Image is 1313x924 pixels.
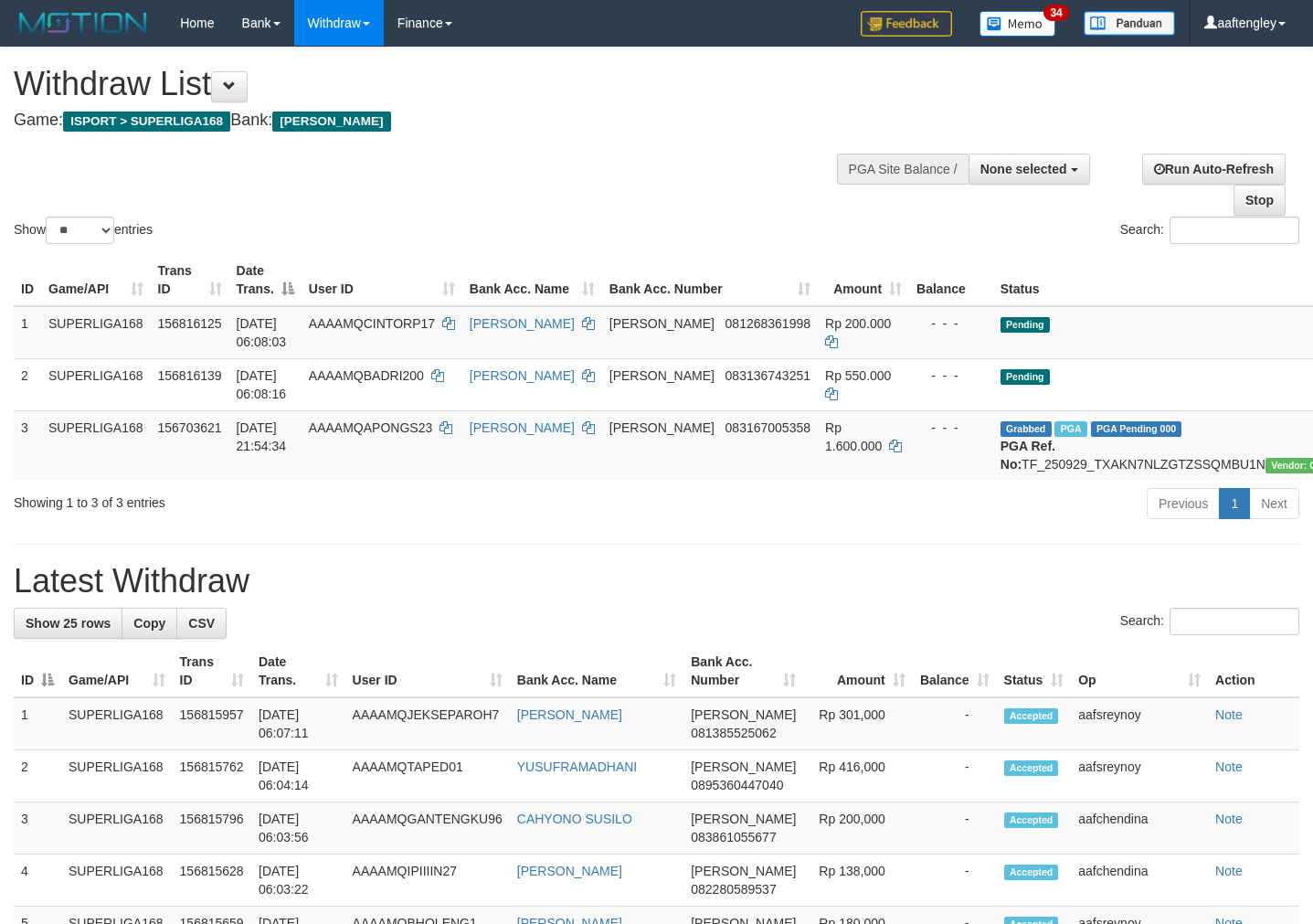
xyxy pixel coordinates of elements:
td: SUPERLIGA168 [61,855,173,907]
td: 1 [14,697,61,750]
th: Action [1208,645,1299,697]
a: [PERSON_NAME] [470,420,575,435]
span: Copy [133,616,165,631]
td: 1 [14,306,41,359]
span: Copy 082280589537 to clipboard [691,882,776,897]
td: aafsreynoy [1071,697,1208,750]
div: - - - [916,314,986,333]
input: Search: [1170,608,1299,635]
td: [DATE] 06:07:11 [251,697,345,750]
div: - - - [916,419,986,437]
a: Note [1215,812,1243,826]
span: Copy 0895360447040 to clipboard [691,778,783,792]
span: Grabbed [1001,421,1052,437]
th: Status: activate to sort column ascending [997,645,1072,697]
span: [PERSON_NAME] [691,707,796,722]
a: Next [1249,488,1299,519]
span: AAAAMQCINTORP17 [309,316,435,331]
span: Pending [1001,317,1050,333]
a: [PERSON_NAME] [517,864,622,878]
h1: Latest Withdraw [14,563,1299,600]
img: Button%20Memo.svg [979,11,1056,37]
th: ID [14,254,41,306]
td: 156815628 [173,855,251,907]
span: [DATE] 21:54:34 [237,420,287,453]
a: Note [1215,707,1243,722]
td: - [913,802,997,855]
a: [PERSON_NAME] [517,707,622,722]
a: 1 [1219,488,1250,519]
a: CAHYONO SUSILO [517,812,632,826]
td: SUPERLIGA168 [61,750,173,802]
span: [PERSON_NAME] [691,759,796,774]
button: None selected [969,154,1090,185]
td: 2 [14,750,61,802]
th: Date Trans.: activate to sort column descending [229,254,302,306]
span: 156816125 [158,316,222,331]
th: Game/API: activate to sort column ascending [41,254,151,306]
td: 156815957 [173,697,251,750]
a: [PERSON_NAME] [470,316,575,331]
b: PGA Ref. No: [1001,439,1055,472]
span: Accepted [1004,812,1059,828]
span: Pending [1001,369,1050,385]
a: Show 25 rows [14,608,122,639]
td: SUPERLIGA168 [41,410,151,481]
td: SUPERLIGA168 [61,802,173,855]
td: SUPERLIGA168 [41,306,151,359]
td: AAAAMQIPIIIIN27 [345,855,510,907]
td: 4 [14,855,61,907]
span: ISPORT > SUPERLIGA168 [63,112,230,132]
td: - [913,697,997,750]
th: Amount: activate to sort column ascending [818,254,909,306]
td: [DATE] 06:03:22 [251,855,345,907]
span: 156816139 [158,368,222,383]
span: Accepted [1004,708,1059,724]
span: Rp 550.000 [825,368,891,383]
span: Accepted [1004,865,1059,880]
span: Copy 081385525062 to clipboard [691,726,776,740]
td: [DATE] 06:03:56 [251,802,345,855]
td: 3 [14,410,41,481]
a: YUSUFRAMADHANI [517,759,637,774]
label: Show entries [14,217,153,244]
span: Copy 083861055677 to clipboard [691,830,776,844]
span: CSV [188,616,215,631]
td: Rp 301,000 [803,697,912,750]
th: User ID: activate to sort column ascending [302,254,462,306]
div: PGA Site Balance / [837,154,969,185]
th: Bank Acc. Name: activate to sort column ascending [510,645,683,697]
th: Amount: activate to sort column ascending [803,645,912,697]
td: aafchendina [1071,855,1208,907]
td: AAAAMQTAPED01 [345,750,510,802]
td: aafchendina [1071,802,1208,855]
td: 2 [14,358,41,410]
span: [PERSON_NAME] [272,112,390,132]
span: [PERSON_NAME] [691,864,796,878]
th: Trans ID: activate to sort column ascending [151,254,229,306]
span: Copy 083167005358 to clipboard [725,420,810,435]
th: Date Trans.: activate to sort column ascending [251,645,345,697]
span: PGA Pending [1091,421,1182,437]
span: AAAAMQAPONGS23 [309,420,432,435]
span: 156703621 [158,420,222,435]
span: 34 [1043,5,1068,21]
img: Feedback.jpg [861,11,952,37]
span: [DATE] 06:08:16 [237,368,287,401]
span: Show 25 rows [26,616,111,631]
span: Copy 083136743251 to clipboard [725,368,810,383]
a: Note [1215,759,1243,774]
th: Balance [909,254,993,306]
th: Op: activate to sort column ascending [1071,645,1208,697]
td: 3 [14,802,61,855]
label: Search: [1120,608,1299,635]
td: AAAAMQGANTENGKU96 [345,802,510,855]
span: [DATE] 06:08:03 [237,316,287,349]
th: Balance: activate to sort column ascending [913,645,997,697]
span: [PERSON_NAME] [691,812,796,826]
img: MOTION_logo.png [14,9,153,37]
h1: Withdraw List [14,66,857,102]
div: Showing 1 to 3 of 3 entries [14,486,534,512]
th: Game/API: activate to sort column ascending [61,645,173,697]
span: [PERSON_NAME] [609,420,715,435]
